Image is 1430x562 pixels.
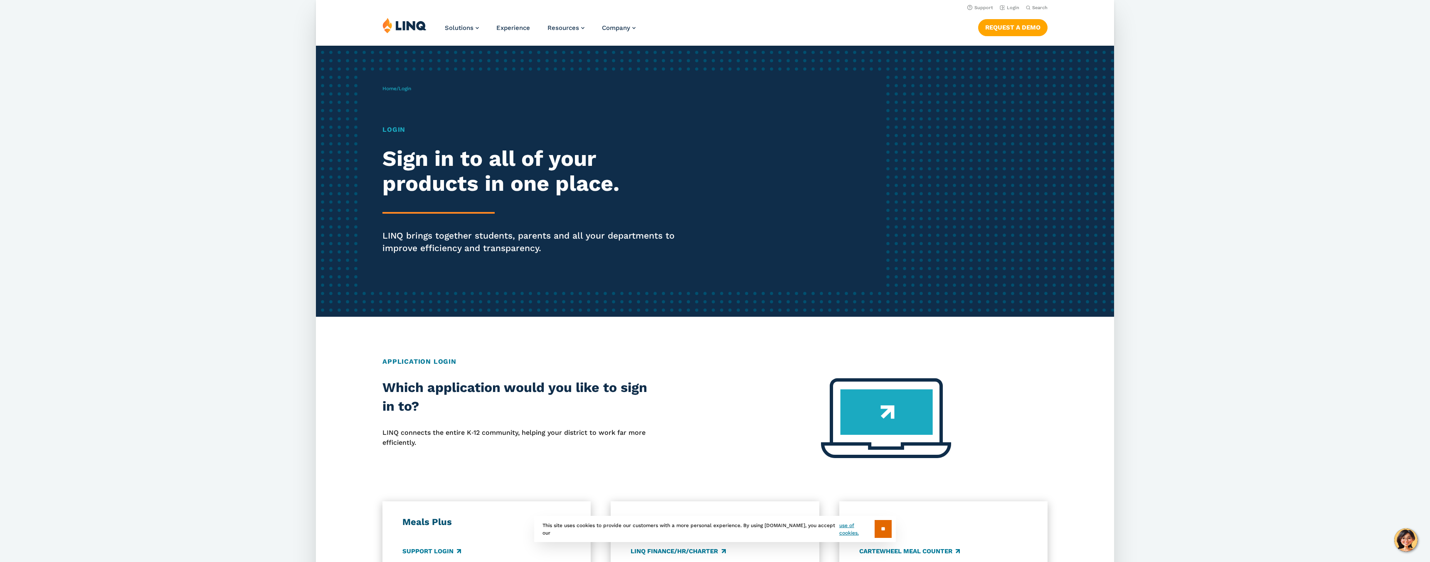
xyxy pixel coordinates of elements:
p: LINQ connects the entire K‑12 community, helping your district to work far more efficiently. [382,428,648,448]
a: use of cookies. [839,522,875,537]
a: Home [382,86,397,91]
nav: Utility Navigation [316,2,1114,12]
button: Open Search Bar [1026,5,1048,11]
a: Resources [547,24,584,32]
span: Search [1032,5,1048,10]
span: / [382,86,411,91]
a: Experience [496,24,530,32]
h3: Colyar [859,516,1028,528]
a: Support [967,5,993,10]
span: Login [399,86,411,91]
a: Login [1000,5,1019,10]
span: Company [602,24,630,32]
h2: Application Login [382,357,1048,367]
h2: Sign in to all of your products in one place. [382,146,690,196]
nav: Button Navigation [978,17,1048,36]
button: Hello, have a question? Let’s chat. [1394,528,1418,552]
span: Solutions [445,24,473,32]
a: Solutions [445,24,479,32]
nav: Primary Navigation [445,17,636,45]
div: This site uses cookies to provide our customers with a more personal experience. By using [DOMAIN... [534,516,896,542]
h1: Login [382,125,690,135]
img: LINQ | K‑12 Software [382,17,427,33]
span: Resources [547,24,579,32]
h3: Meals Plus [402,516,571,528]
h2: Which application would you like to sign in to? [382,378,648,416]
a: Request a Demo [978,19,1048,36]
a: Company [602,24,636,32]
p: LINQ brings together students, parents and all your departments to improve efficiency and transpa... [382,229,690,254]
